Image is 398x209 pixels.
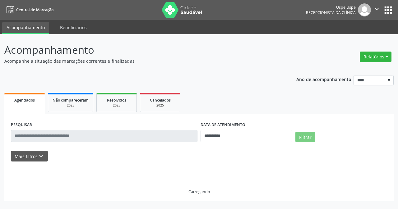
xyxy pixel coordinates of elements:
[373,6,380,12] i: 
[306,10,356,15] span: Recepcionista da clínica
[188,189,210,194] div: Carregando
[53,103,89,108] div: 2025
[53,98,89,103] span: Não compareceram
[306,5,356,10] div: Uspe Uspe
[145,103,176,108] div: 2025
[4,5,53,15] a: Central de Marcação
[360,52,391,62] button: Relatórios
[56,22,91,33] a: Beneficiários
[107,98,126,103] span: Resolvidos
[4,58,277,64] p: Acompanhe a situação das marcações correntes e finalizadas
[358,3,371,16] img: img
[2,22,49,34] a: Acompanhamento
[101,103,132,108] div: 2025
[4,42,277,58] p: Acompanhamento
[14,98,35,103] span: Agendados
[11,151,48,162] button: Mais filtroskeyboard_arrow_down
[383,5,394,16] button: apps
[295,132,315,142] button: Filtrar
[11,120,32,130] label: PESQUISAR
[38,153,44,160] i: keyboard_arrow_down
[371,3,383,16] button: 
[16,7,53,12] span: Central de Marcação
[150,98,171,103] span: Cancelados
[201,120,245,130] label: DATA DE ATENDIMENTO
[296,75,351,83] p: Ano de acompanhamento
